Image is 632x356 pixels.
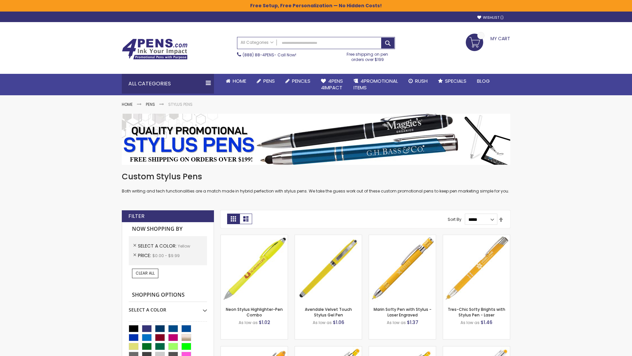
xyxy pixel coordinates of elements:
[129,288,207,302] strong: Shopping Options
[243,52,296,58] span: - Call Now!
[239,320,258,325] span: As low as
[237,37,277,48] a: All Categories
[313,320,332,325] span: As low as
[243,52,274,58] a: (888) 88-4PENS
[138,252,152,259] span: Price
[387,320,406,325] span: As low as
[122,171,510,182] h1: Custom Stylus Pens
[122,102,133,107] a: Home
[348,74,403,95] a: 4PROMOTIONALITEMS
[241,40,274,45] span: All Categories
[461,320,480,325] span: As low as
[280,74,316,88] a: Pencils
[407,319,418,326] span: $1.37
[448,307,505,317] a: Tres-Chic Softy Brights with Stylus Pen - Laser
[136,270,155,276] span: Clear All
[477,15,504,20] a: Wishlist
[403,74,433,88] a: Rush
[443,346,510,352] a: Tres-Chic Softy with Stylus Top Pen - ColorJet-Yellow
[415,77,428,84] span: Rush
[233,77,246,84] span: Home
[132,269,158,278] a: Clear All
[122,39,188,60] img: 4Pens Custom Pens and Promotional Products
[122,114,510,165] img: Stylus Pens
[354,77,398,91] span: 4PROMOTIONAL ITEMS
[152,253,180,258] span: $0.00 - $9.99
[316,74,348,95] a: 4Pens4impact
[321,77,343,91] span: 4Pens 4impact
[369,235,436,240] a: Marin Softy Pen with Stylus - Laser Engraved-Yellow
[221,346,288,352] a: Ellipse Softy Brights with Stylus Pen - Laser-Yellow
[369,346,436,352] a: Phoenix Softy Brights Gel with Stylus Pen - Laser-Yellow
[129,222,207,236] strong: Now Shopping by
[445,77,466,84] span: Specials
[374,307,432,317] a: Marin Softy Pen with Stylus - Laser Engraved
[305,307,352,317] a: Avendale Velvet Touch Stylus Gel Pen
[168,102,193,107] strong: Stylus Pens
[295,235,362,240] a: Avendale Velvet Touch Stylus Gel Pen-Yellow
[128,213,145,220] strong: Filter
[292,77,310,84] span: Pencils
[477,77,490,84] span: Blog
[481,319,492,326] span: $1.46
[333,319,344,326] span: $1.06
[472,74,495,88] a: Blog
[251,74,280,88] a: Pens
[221,235,288,302] img: Neon Stylus Highlighter-Pen Combo-Yellow
[221,74,251,88] a: Home
[369,235,436,302] img: Marin Softy Pen with Stylus - Laser Engraved-Yellow
[129,302,207,313] div: Select A Color
[122,171,510,194] div: Both writing and tech functionalities are a match made in hybrid perfection with stylus pens. We ...
[295,346,362,352] a: Phoenix Softy Brights with Stylus Pen - Laser-Yellow
[448,217,461,222] label: Sort By
[178,243,190,249] span: Yellow
[263,77,275,84] span: Pens
[221,235,288,240] a: Neon Stylus Highlighter-Pen Combo-Yellow
[146,102,155,107] a: Pens
[340,49,395,62] div: Free shipping on pen orders over $199
[138,243,178,249] span: Select A Color
[443,235,510,302] img: Tres-Chic Softy Brights with Stylus Pen - Laser-Yellow
[122,74,214,94] div: All Categories
[443,235,510,240] a: Tres-Chic Softy Brights with Stylus Pen - Laser-Yellow
[226,307,283,317] a: Neon Stylus Highlighter-Pen Combo
[259,319,270,326] span: $1.02
[433,74,472,88] a: Specials
[295,235,362,302] img: Avendale Velvet Touch Stylus Gel Pen-Yellow
[227,214,240,224] strong: Grid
